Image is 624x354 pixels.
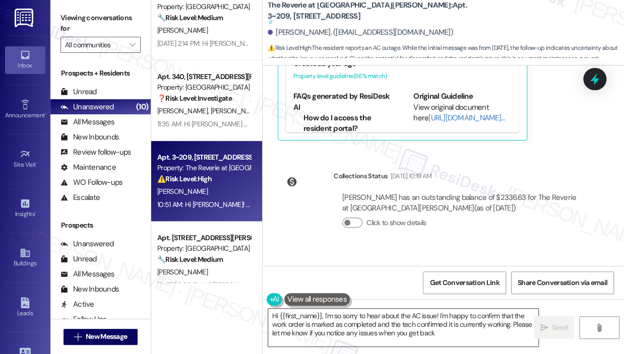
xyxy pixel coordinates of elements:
strong: ⚠️ Risk Level: High [268,44,311,52]
button: New Message [64,329,138,345]
div: Unread [60,254,97,264]
div: [DATE] 10:19 AM [388,171,431,181]
span: [PERSON_NAME] [157,187,208,196]
span: : The resident reports an AC outage. While the initial message was from [DATE], the follow-up ind... [268,43,624,64]
div: Prospects + Residents [50,68,151,79]
strong: 🔧 Risk Level: Medium [157,255,223,264]
strong: 🔧 Risk Level: Medium [157,13,223,22]
div: Apt. 340, [STREET_ADDRESS][PERSON_NAME] [157,72,251,82]
div: Apt. 3~209, [STREET_ADDRESS] [157,152,251,163]
div: Property: [GEOGRAPHIC_DATA] [157,2,251,12]
b: Original Guideline [413,91,473,101]
button: Send [534,316,574,339]
div: Property: [GEOGRAPHIC_DATA] [157,243,251,254]
label: Viewing conversations for [60,10,141,37]
a: Site Visit • [5,146,45,173]
a: Inbox [5,46,45,74]
span: [PERSON_NAME] [157,26,208,35]
strong: ❓ Risk Level: Investigate [157,94,232,103]
input: All communities [65,37,124,53]
div: All Messages [60,269,114,279]
div: Property: [GEOGRAPHIC_DATA] [157,82,251,93]
div: Unread [60,87,97,97]
span: Get Conversation Link [429,277,499,288]
span: Share Conversation via email [518,277,607,288]
img: ResiDesk Logo [15,9,35,27]
label: Click to show details [366,218,426,228]
i:  [595,324,603,332]
div: Apt. [STREET_ADDRESS][PERSON_NAME] [157,233,251,243]
div: WO Follow-ups [60,177,122,188]
span: [PERSON_NAME] [157,106,211,115]
span: • [35,209,36,216]
li: How do I access the resident portal? [303,113,392,134]
span: [PERSON_NAME] [211,106,261,115]
span: Send [552,322,568,333]
div: Unanswered [60,102,114,112]
b: FAQs generated by ResiDesk AI [293,91,390,112]
div: (10) [134,99,151,115]
i:  [74,333,82,341]
a: Insights • [5,195,45,222]
div: [PERSON_NAME]. ([EMAIL_ADDRESS][DOMAIN_NAME]) [268,27,453,38]
div: Follow Ups [60,314,107,325]
i:  [540,324,548,332]
div: New Inbounds [60,132,119,143]
div: Maintenance [60,162,116,173]
button: Share Conversation via email [511,271,614,294]
textarea: Hi {{first_name}}, I'm so sorry to hear about the AC issue! I'm happy to confirm that the work or... [268,309,538,346]
div: Unanswered [60,239,114,249]
span: [PERSON_NAME] [157,267,208,276]
a: [URL][DOMAIN_NAME]… [428,113,505,123]
div: Property: The Reverie at [GEOGRAPHIC_DATA][PERSON_NAME] [157,163,251,173]
div: [PERSON_NAME] has an outstanding balance of $2336.63 for The Reverie at [GEOGRAPHIC_DATA][PERSON_... [342,192,579,214]
div: All Messages [60,117,114,127]
i:  [130,41,135,49]
div: Review follow-ups [60,147,131,158]
div: Collections Status [334,171,388,181]
a: Leads [5,294,45,321]
button: Get Conversation Link [423,271,506,294]
span: • [36,160,38,167]
div: Escalate [60,192,100,203]
div: View original document here [413,102,512,124]
strong: ⚠️ Risk Level: High [157,174,212,183]
span: • [45,110,46,117]
a: Buildings [5,244,45,271]
div: Active [60,299,94,310]
div: Prospects [50,220,151,231]
div: New Inbounds [60,284,119,295]
span: New Message [86,331,127,342]
div: Property level guideline ( 66 % match) [293,71,512,82]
